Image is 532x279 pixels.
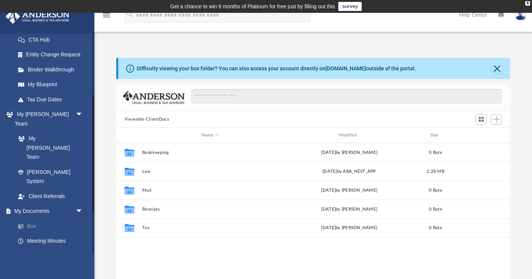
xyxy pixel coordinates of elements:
[429,226,442,230] span: 0 Byte
[142,225,278,230] button: Tax
[11,219,94,234] a: Box
[142,150,278,155] button: Bookkeeping
[11,92,94,107] a: Tax Due Dates
[525,1,530,6] div: close
[125,116,169,123] button: Viewable-ClientDocs
[11,164,91,189] a: [PERSON_NAME] System
[3,9,72,24] img: Anderson Advisors Platinum Portal
[142,169,278,174] button: Law
[5,107,91,131] a: My [PERSON_NAME] Teamarrow_drop_down
[142,188,278,193] button: Mail
[281,206,417,213] div: [DATE] by [PERSON_NAME]
[11,234,94,249] a: Meeting Minutes
[454,132,507,139] div: id
[491,114,502,125] button: Add
[120,132,139,139] div: id
[11,248,91,263] a: Forms Library
[429,150,442,155] span: 0 Byte
[325,65,366,71] a: [DOMAIN_NAME]
[281,168,417,175] div: [DATE] by ABA_NEST_APP
[11,189,91,204] a: Client Referrals
[281,187,417,194] div: [DATE] by [PERSON_NAME]
[170,2,335,11] div: Get a chance to win 6 months of Platinum for free just by filling out this
[281,149,417,156] div: [DATE] by [PERSON_NAME]
[126,10,134,19] i: search
[420,132,450,139] div: Size
[281,132,417,139] div: Modified
[11,47,94,62] a: Entity Change Request
[76,107,91,122] span: arrow_drop_down
[11,77,91,92] a: My Blueprint
[76,204,91,219] span: arrow_drop_down
[137,65,416,73] div: Difficulty viewing your box folder? You can also access your account directly on outside of the p...
[5,204,94,219] a: My Documentsarrow_drop_down
[338,2,362,11] a: survey
[142,207,278,212] button: Receipts
[427,169,444,174] span: 2.28 MB
[429,207,442,211] span: 0 Byte
[515,9,526,20] img: User Pic
[429,188,442,192] span: 0 Byte
[102,11,111,20] i: menu
[191,89,502,104] input: Search files and folders
[281,225,417,231] div: [DATE] by [PERSON_NAME]
[142,132,278,139] div: Name
[492,63,502,74] button: Close
[476,114,487,125] button: Switch to Grid View
[11,131,87,165] a: My [PERSON_NAME] Team
[102,14,111,20] a: menu
[11,32,94,47] a: CTA Hub
[11,62,94,77] a: Binder Walkthrough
